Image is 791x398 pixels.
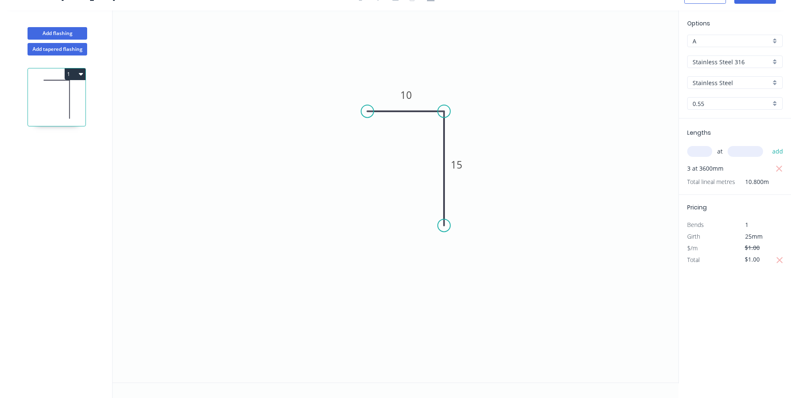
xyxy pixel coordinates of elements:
[28,43,87,55] button: Add tapered flashing
[693,37,771,45] input: Price level
[735,176,769,188] span: 10.800m
[400,88,412,102] tspan: 10
[745,232,763,240] span: 25mm
[768,144,788,159] button: add
[28,27,87,40] button: Add flashing
[451,158,462,171] tspan: 15
[717,146,723,157] span: at
[687,256,700,264] span: Total
[113,10,678,383] svg: 0
[693,78,771,87] input: Colour
[687,163,723,174] span: 3 at 3600mm
[687,232,700,240] span: Girth
[687,221,704,229] span: Bends
[687,203,707,212] span: Pricing
[687,19,710,28] span: Options
[687,176,735,188] span: Total lineal metres
[687,128,711,137] span: Lengths
[687,244,698,252] span: $/m
[65,68,85,80] button: 1
[693,58,771,66] input: Material
[745,221,748,229] span: 1
[693,99,771,108] input: Thickness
